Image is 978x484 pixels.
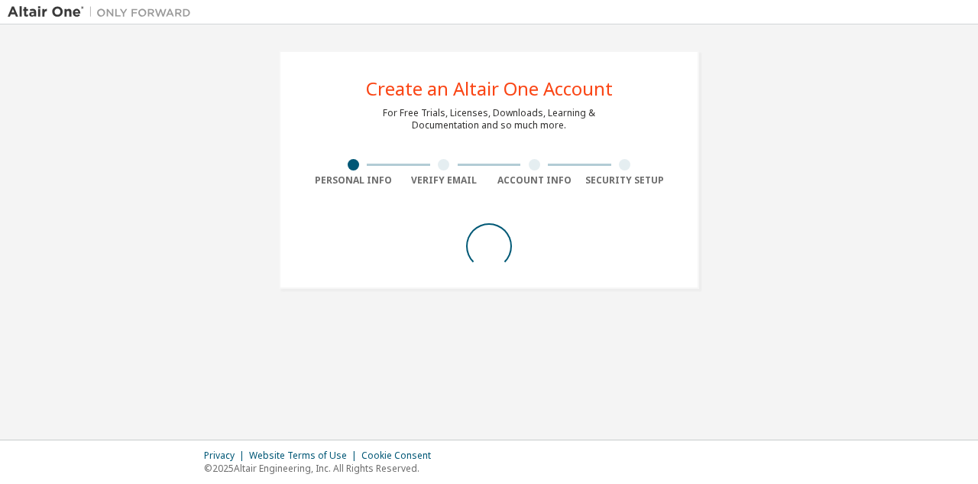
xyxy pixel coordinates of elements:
[361,450,440,462] div: Cookie Consent
[8,5,199,20] img: Altair One
[204,462,440,475] p: © 2025 Altair Engineering, Inc. All Rights Reserved.
[308,174,399,187] div: Personal Info
[383,107,595,132] div: For Free Trials, Licenses, Downloads, Learning & Documentation and so much more.
[489,174,580,187] div: Account Info
[399,174,490,187] div: Verify Email
[204,450,249,462] div: Privacy
[366,80,613,98] div: Create an Altair One Account
[580,174,671,187] div: Security Setup
[249,450,361,462] div: Website Terms of Use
